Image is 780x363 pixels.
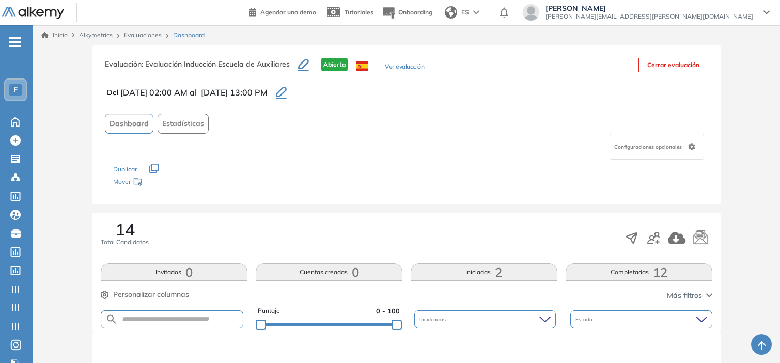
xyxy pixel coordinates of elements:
[173,30,205,40] span: Dashboard
[124,31,162,39] a: Evaluaciones
[110,118,149,129] span: Dashboard
[356,61,368,71] img: ESP
[614,143,684,151] span: Configuraciones opcionales
[321,58,348,71] span: Abierta
[249,5,316,18] a: Agendar una demo
[107,87,118,98] span: Del
[385,62,424,73] button: Ver evaluación
[258,306,280,316] span: Puntaje
[113,289,189,300] span: Personalizar columnas
[545,4,753,12] span: [PERSON_NAME]
[570,310,712,328] div: Estado
[260,8,316,16] span: Agendar una demo
[190,86,197,99] span: al
[473,10,479,14] img: arrow
[398,8,432,16] span: Onboarding
[345,8,373,16] span: Tutoriales
[9,41,21,43] i: -
[667,290,712,301] button: Más filtros
[610,134,704,160] div: Configuraciones opcionales
[158,114,209,134] button: Estadísticas
[79,31,113,39] span: Alkymetrics
[566,263,712,281] button: Completadas12
[113,173,216,192] div: Mover
[411,263,557,281] button: Iniciadas2
[13,86,18,94] span: F
[113,165,137,173] span: Duplicar
[667,290,702,301] span: Más filtros
[461,8,469,17] span: ES
[120,86,188,99] span: [DATE] 02:00 AM
[382,2,432,24] button: Onboarding
[376,306,400,316] span: 0 - 100
[105,313,118,326] img: SEARCH_ALT
[414,310,556,328] div: Incidencias
[256,263,402,281] button: Cuentas creadas0
[2,7,64,20] img: Logo
[115,221,135,238] span: 14
[575,315,595,323] span: Estado
[105,114,153,134] button: Dashboard
[105,58,298,80] h3: Evaluación
[101,238,149,247] span: Total Candidatos
[201,86,268,99] span: [DATE] 13:00 PM
[142,59,290,69] span: : Evaluación Inducción Escuela de Auxiliares
[545,12,753,21] span: [PERSON_NAME][EMAIL_ADDRESS][PERSON_NAME][DOMAIN_NAME]
[162,118,204,129] span: Estadísticas
[101,289,189,300] button: Personalizar columnas
[101,263,247,281] button: Invitados0
[41,30,68,40] a: Inicio
[638,58,708,72] button: Cerrar evaluación
[445,6,457,19] img: world
[419,315,448,323] span: Incidencias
